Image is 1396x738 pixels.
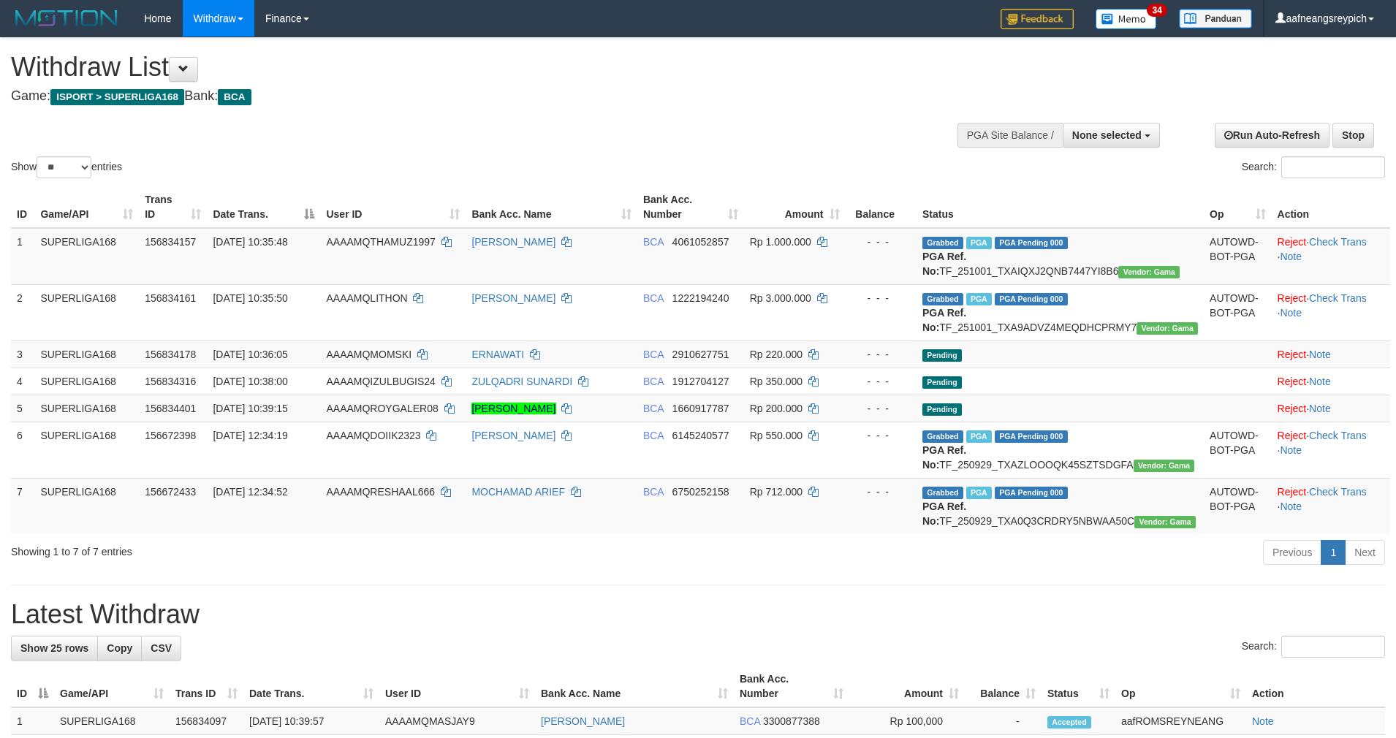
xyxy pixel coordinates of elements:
span: Marked by aafsoycanthlai [966,487,992,499]
a: [PERSON_NAME] [471,430,555,441]
span: CSV [151,642,172,654]
th: Amount: activate to sort column ascending [744,186,846,228]
a: Reject [1278,486,1307,498]
span: Grabbed [922,487,963,499]
a: Note [1280,307,1302,319]
span: Marked by aafsoycanthlai [966,293,992,305]
label: Show entries [11,156,122,178]
th: Balance: activate to sort column ascending [965,666,1042,707]
span: BCA [740,715,760,727]
img: Feedback.jpg [1001,9,1074,29]
td: · · [1272,422,1390,478]
a: ZULQADRI SUNARDI [471,376,572,387]
span: Copy 1660917787 to clipboard [672,403,729,414]
span: BCA [643,486,664,498]
label: Search: [1242,636,1385,658]
a: Note [1280,444,1302,456]
span: AAAAMQRESHAAL666 [326,486,435,498]
span: Pending [922,376,962,389]
td: · [1272,341,1390,368]
a: Note [1309,376,1331,387]
a: [PERSON_NAME] [471,403,555,414]
th: Game/API: activate to sort column ascending [54,666,170,707]
span: Copy 4061052857 to clipboard [672,236,729,248]
a: Show 25 rows [11,636,98,661]
th: Action [1246,666,1385,707]
a: [PERSON_NAME] [541,715,625,727]
a: Reject [1278,292,1307,304]
th: Op: activate to sort column ascending [1115,666,1246,707]
th: Bank Acc. Name: activate to sort column ascending [535,666,734,707]
a: Previous [1263,540,1321,565]
span: [DATE] 10:35:48 [213,236,287,248]
td: AAAAMQMASJAY9 [379,707,535,735]
td: SUPERLIGA168 [34,368,139,395]
span: Rp 200.000 [750,403,803,414]
th: User ID: activate to sort column ascending [379,666,535,707]
td: 156834097 [170,707,243,735]
td: AUTOWD-BOT-PGA [1204,284,1271,341]
span: Rp 1.000.000 [750,236,811,248]
th: Amount: activate to sort column ascending [849,666,965,707]
a: Next [1345,540,1385,565]
div: Showing 1 to 7 of 7 entries [11,539,571,559]
span: Copy 3300877388 to clipboard [763,715,820,727]
span: Pending [922,349,962,362]
a: [PERSON_NAME] [471,236,555,248]
a: Note [1252,715,1274,727]
th: Status: activate to sort column ascending [1042,666,1115,707]
span: Vendor URL: https://trx31.1velocity.biz [1137,322,1198,335]
td: TF_250929_TXAZLOOOQK45SZTSDGFA [917,422,1204,478]
span: [DATE] 12:34:19 [213,430,287,441]
a: Note [1280,501,1302,512]
a: Reject [1278,430,1307,441]
span: 156834316 [145,376,196,387]
span: Copy 6750252158 to clipboard [672,486,729,498]
div: PGA Site Balance / [957,123,1063,148]
a: Reject [1278,349,1307,360]
h1: Latest Withdraw [11,600,1385,629]
select: Showentries [37,156,91,178]
b: PGA Ref. No: [922,251,966,277]
th: Balance [846,186,917,228]
label: Search: [1242,156,1385,178]
span: PGA Pending [995,237,1068,249]
span: [DATE] 10:39:15 [213,403,287,414]
span: Rp 550.000 [750,430,803,441]
span: 156834161 [145,292,196,304]
td: · [1272,368,1390,395]
td: 1 [11,707,54,735]
span: [DATE] 10:36:05 [213,349,287,360]
a: Note [1280,251,1302,262]
a: Check Trans [1309,292,1367,304]
span: BCA [218,89,251,105]
td: 4 [11,368,34,395]
td: SUPERLIGA168 [34,478,139,534]
span: AAAAMQIZULBUGIS24 [326,376,435,387]
th: Bank Acc. Number: activate to sort column ascending [734,666,849,707]
a: Stop [1332,123,1374,148]
th: Game/API: activate to sort column ascending [34,186,139,228]
span: Rp 712.000 [750,486,803,498]
th: Trans ID: activate to sort column ascending [170,666,243,707]
span: 156672398 [145,430,196,441]
td: TF_250929_TXA0Q3CRDRY5NBWAA50C [917,478,1204,534]
span: 156834401 [145,403,196,414]
a: CSV [141,636,181,661]
span: [DATE] 10:38:00 [213,376,287,387]
span: AAAAMQMOMSKI [326,349,411,360]
td: 7 [11,478,34,534]
div: - - - [851,401,911,416]
span: Grabbed [922,293,963,305]
span: Vendor URL: https://trx31.1velocity.biz [1118,266,1180,278]
span: AAAAMQROYGALER08 [326,403,438,414]
th: Op: activate to sort column ascending [1204,186,1271,228]
h1: Withdraw List [11,53,916,82]
span: BCA [643,349,664,360]
td: [DATE] 10:39:57 [243,707,379,735]
th: Bank Acc. Name: activate to sort column ascending [466,186,637,228]
td: AUTOWD-BOT-PGA [1204,478,1271,534]
span: Rp 220.000 [750,349,803,360]
span: BCA [643,236,664,248]
td: 3 [11,341,34,368]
